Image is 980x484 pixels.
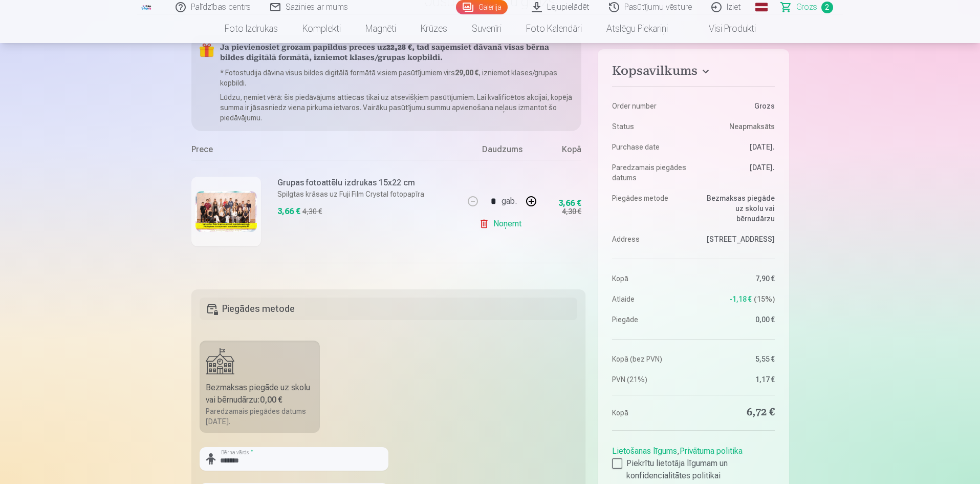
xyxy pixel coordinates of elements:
[612,64,774,82] button: Kopsavilkums
[699,101,775,111] dd: Grozs
[514,14,594,43] a: Foto kalendāri
[612,273,688,284] dt: Kopā
[212,14,290,43] a: Foto izdrukas
[612,446,677,456] a: Lietošanas līgums
[220,92,574,123] p: Lūdzu, ņemiet vērā: šis piedāvājums attiecas tikai uz atsevišķiem pasūtījumiem. Lai kvalificētos ...
[699,273,775,284] dd: 7,90 €
[200,298,578,320] h5: Piegādes metode
[612,354,688,364] dt: Kopā (bez PVN)
[754,294,775,304] span: 15 %
[612,162,688,183] dt: Paredzamais piegādes datums
[699,314,775,325] dd: 0,00 €
[191,143,464,160] div: Prece
[729,294,752,304] span: -1,18 €
[699,162,775,183] dd: [DATE].
[612,234,688,244] dt: Address
[277,205,300,218] div: 3,66 €
[302,206,322,217] div: 4,30 €
[612,441,774,482] div: ,
[612,457,774,482] label: Piekrītu lietotāja līgumam un konfidencialitātes politikai
[699,234,775,244] dd: [STREET_ADDRESS]
[502,189,517,214] div: gab.
[612,406,688,420] dt: Kopā
[206,406,314,427] div: Paredzamais piegādes datums [DATE].
[479,214,526,234] a: Noņemt
[612,314,688,325] dt: Piegāde
[558,200,581,206] div: 3,66 €
[260,395,282,405] b: 0,00 €
[206,382,314,406] div: Bezmaksas piegāde uz skolu vai bērnudārzu :
[220,68,574,88] p: * Fotostudija dāvina visus bildes digitālā formātā visiem pasūtījumiem virs , izniemot klases/gru...
[699,374,775,385] dd: 1,17 €
[353,14,408,43] a: Magnēti
[594,14,680,43] a: Atslēgu piekariņi
[612,101,688,111] dt: Order number
[460,14,514,43] a: Suvenīri
[612,374,688,385] dt: PVN (21%)
[562,206,581,217] div: 4,30 €
[612,142,688,152] dt: Purchase date
[699,193,775,224] dd: Bezmaksas piegāde uz skolu vai bērnudārzu
[408,14,460,43] a: Krūzes
[277,177,424,189] h6: Grupas fotoattēlu izdrukas 15x22 cm
[612,193,688,224] dt: Piegādes metode
[699,142,775,152] dd: [DATE].
[141,4,153,10] img: /fa1
[699,406,775,420] dd: 6,72 €
[540,143,581,160] div: Kopā
[821,2,833,13] span: 2
[796,1,817,13] span: Grozs
[612,121,688,132] dt: Status
[290,14,353,43] a: Komplekti
[680,14,768,43] a: Visi produkti
[612,294,688,304] dt: Atlaide
[455,69,478,77] b: 29,00 €
[464,143,540,160] div: Daudzums
[277,189,424,199] p: Spilgtas krāsas uz Fuji Film Crystal fotopapīra
[386,44,412,52] b: 22,28 €
[220,43,574,64] h5: Ja pievienosiet grozam papildus preces uz , tad saņemsiet dāvanā visas bērna bildes digitālā form...
[699,354,775,364] dd: 5,55 €
[680,446,743,456] a: Privātuma politika
[729,121,775,132] span: Neapmaksāts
